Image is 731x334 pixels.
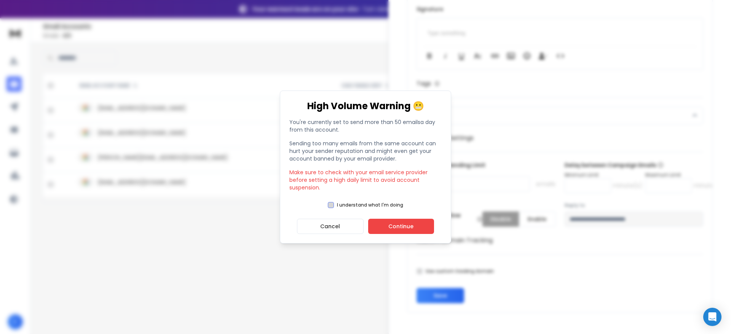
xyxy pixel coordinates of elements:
p: You're currently set to send more than a day from this account. [289,118,442,134]
button: Cancel [297,219,364,234]
h1: High Volume Warning 😬 [307,100,424,112]
p: Sending too many emails from the same account can hurt your sender reputation and might even get ... [289,140,442,162]
button: Continue [368,219,434,234]
div: Open Intercom Messenger [703,308,721,326]
span: 50 emails [395,118,420,126]
label: I understand what I'm doing [337,202,403,208]
p: Make sure to check with your email service provider before setting a high daily limit to avoid ac... [289,169,442,191]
